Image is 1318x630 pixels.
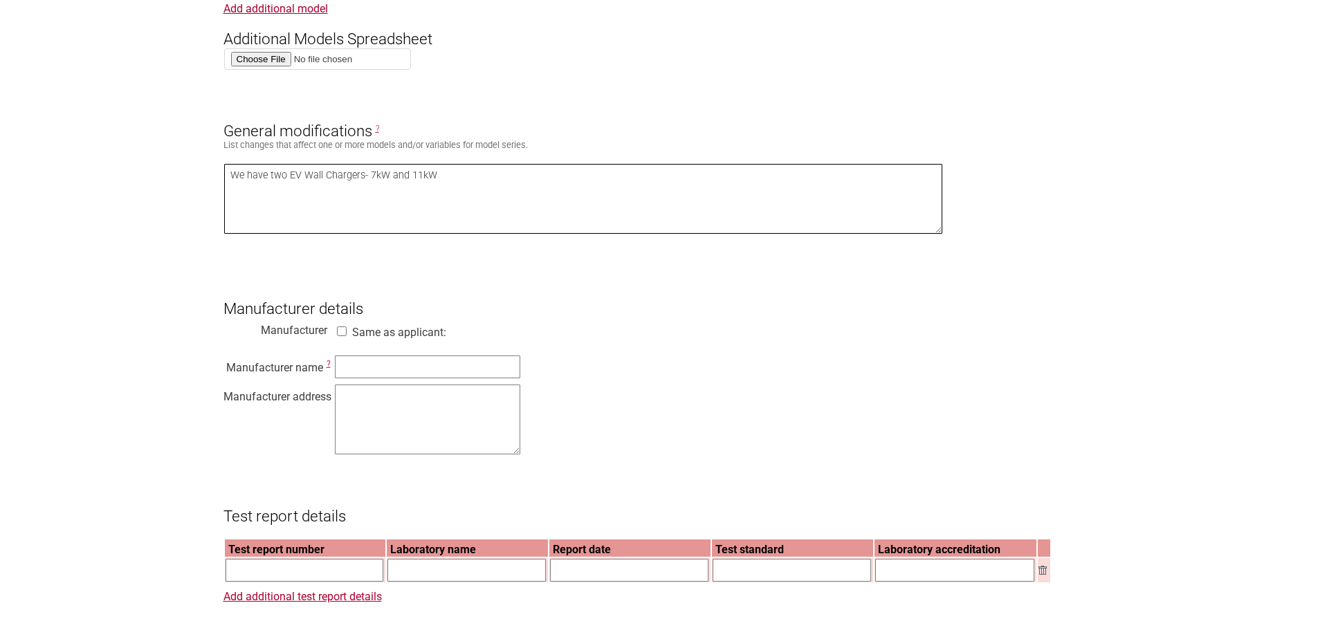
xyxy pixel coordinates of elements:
[352,326,446,339] label: Same as applicant:
[223,387,327,400] div: Manufacturer address
[327,359,331,369] span: This is the name of the manufacturer of the electrical product to be approved.
[223,320,327,334] div: Manufacturer
[223,590,382,603] a: Add additional test report details
[225,539,386,557] th: Test report number
[1038,566,1047,575] img: Remove
[387,539,548,557] th: Laboratory name
[376,124,379,133] span: General Modifications are changes that affect one or more models. E.g. Alternative brand names or...
[549,539,711,557] th: Report date
[223,276,1095,317] h3: Manufacturer details
[712,539,873,557] th: Test standard
[875,539,1036,557] th: Laboratory accreditation
[223,2,328,15] a: Add additional model
[223,358,327,371] div: Manufacturer name
[223,99,1095,140] h3: General modifications
[223,6,1095,48] h3: Additional Models Spreadsheet
[223,140,528,150] small: List changes that affect one or more models and/or variables for model series.
[223,483,1095,525] h3: Test report details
